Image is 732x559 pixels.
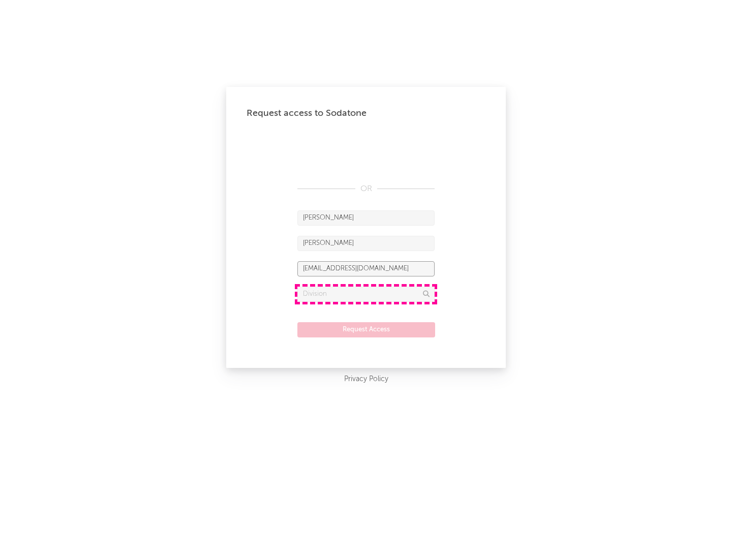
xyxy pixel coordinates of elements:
[297,322,435,337] button: Request Access
[247,107,485,119] div: Request access to Sodatone
[297,183,435,195] div: OR
[297,261,435,276] input: Email
[297,210,435,226] input: First Name
[344,373,388,386] a: Privacy Policy
[297,287,435,302] input: Division
[297,236,435,251] input: Last Name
